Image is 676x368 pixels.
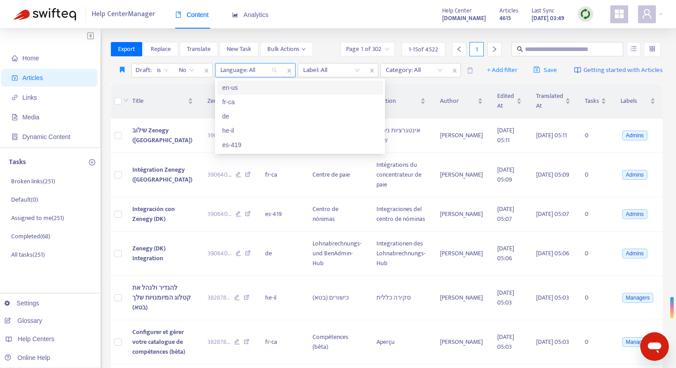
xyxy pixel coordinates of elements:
[499,13,511,23] strong: 4615
[222,126,378,135] div: he-il
[258,320,305,364] td: fr-ca
[217,138,383,152] div: es-419
[369,84,433,118] th: Section
[207,170,232,180] span: 390640 ...
[497,288,514,308] span: [DATE] 05:03
[497,243,514,263] span: [DATE] 05:06
[630,46,637,52] span: unordered-list
[157,63,169,77] span: is
[627,42,641,56] button: unordered-list
[640,332,669,361] iframe: Button to launch messaging window
[536,209,569,219] span: [DATE] 05:07
[574,67,581,74] img: image-link
[369,232,433,276] td: Integrationen des Lohnabrechnungs-Hub
[217,109,383,123] div: de
[527,63,564,77] button: saveSave
[536,130,567,140] span: [DATE] 05:11
[207,209,232,219] span: 390640 ...
[487,65,518,76] span: + Add filter
[12,75,18,81] span: account-book
[175,12,182,18] span: book
[11,213,64,223] p: Assigned to me ( 251 )
[232,12,238,18] span: area-chart
[12,94,18,101] span: link
[92,6,155,23] span: Help Center Manager
[132,327,185,357] span: Configurer et gérer votre catalogue de compétences (bêta)
[529,84,578,118] th: Translated At
[123,97,129,103] span: down
[305,276,369,320] td: כישורים (בטא)
[301,47,306,51] span: down
[144,42,178,56] button: Replace
[574,63,663,77] a: Getting started with Articles
[4,317,42,324] a: Glossary
[613,84,663,118] th: Labels
[118,44,135,54] span: Export
[283,65,295,76] span: close
[536,292,569,303] span: [DATE] 05:03
[366,65,378,76] span: close
[227,44,251,54] span: New Task
[491,46,498,52] span: right
[132,165,192,185] span: Intégration Zenegy ([GEOGRAPHIC_DATA])
[11,250,45,259] p: All tasks ( 251 )
[480,63,524,77] button: + Add filter
[621,96,648,106] span: Labels
[125,84,200,118] th: Title
[622,131,647,140] span: Admins
[89,159,95,165] span: plus-circle
[305,153,369,197] td: Centre de paie
[622,337,653,347] span: Managers
[578,118,613,153] td: 0
[217,95,383,109] div: fr-ca
[13,8,76,21] img: Swifteq
[622,170,647,180] span: Admins
[578,197,613,232] td: 0
[578,320,613,364] td: 0
[642,8,652,19] span: user
[433,320,490,364] td: [PERSON_NAME]
[222,83,378,93] div: en-us
[578,84,613,118] th: Tasks
[578,153,613,197] td: 0
[22,114,39,121] span: Media
[517,46,523,52] span: search
[260,42,313,56] button: Bulk Actionsdown
[175,11,209,18] span: Content
[497,165,514,185] span: [DATE] 05:09
[369,197,433,232] td: Integraciones del centro de nóminas
[22,74,43,81] span: Articles
[533,65,557,76] span: Save
[536,169,569,180] span: [DATE] 05:09
[456,46,462,52] span: left
[585,96,599,106] span: Tasks
[433,153,490,197] td: [PERSON_NAME]
[409,45,438,54] span: 1 - 15 of 4522
[179,63,194,77] span: No
[622,293,653,303] span: Managers
[499,6,518,16] span: Articles
[180,42,218,56] button: Translate
[222,111,378,121] div: de
[433,197,490,232] td: [PERSON_NAME]
[267,44,306,54] span: Bulk Actions
[532,6,554,16] span: Last Sync
[132,125,192,145] span: שילוב Zenegy ([GEOGRAPHIC_DATA])
[4,354,50,361] a: Online Help
[132,96,186,106] span: Title
[536,248,569,258] span: [DATE] 05:06
[222,140,378,150] div: es-419
[467,67,473,74] span: delete
[12,134,18,140] span: container
[490,84,528,118] th: Edited At
[580,8,591,20] img: sync.dc5367851b00ba804db3.png
[305,197,369,232] td: Centro de nónimas
[433,84,490,118] th: Author
[533,66,540,73] span: save
[583,65,663,76] span: Getting started with Articles
[369,118,433,153] td: אינטגרציות ניהול שכר
[9,157,26,168] p: Tasks
[369,153,433,197] td: Intégrations du concentrateur de paie
[449,65,461,76] span: close
[18,335,55,343] span: Help Centers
